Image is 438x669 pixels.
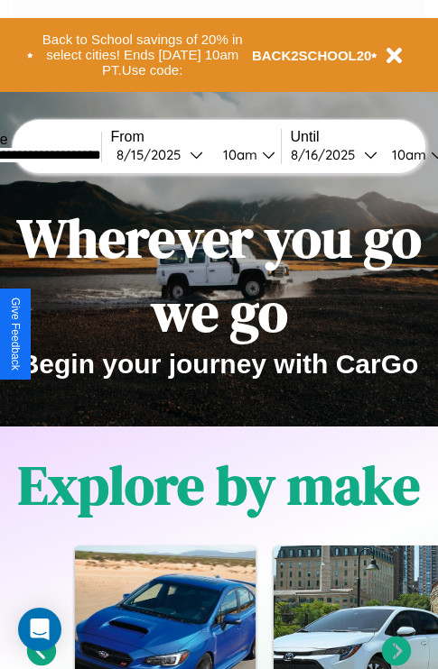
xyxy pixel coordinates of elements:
div: 8 / 15 / 2025 [116,146,190,163]
div: 10am [383,146,431,163]
div: 10am [214,146,262,163]
button: Back to School savings of 20% in select cities! Ends [DATE] 10am PT.Use code: [33,27,252,83]
button: 10am [209,145,281,164]
h1: Explore by make [18,448,420,522]
div: Give Feedback [9,298,22,371]
label: From [111,129,281,145]
div: 8 / 16 / 2025 [291,146,364,163]
div: Open Intercom Messenger [18,608,61,651]
button: 8/15/2025 [111,145,209,164]
b: BACK2SCHOOL20 [252,48,372,63]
